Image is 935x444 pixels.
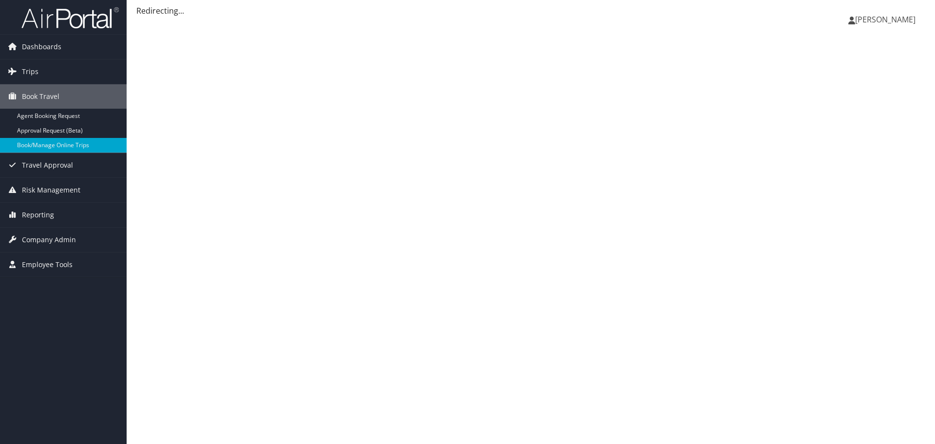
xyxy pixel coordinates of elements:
[22,228,76,252] span: Company Admin
[22,252,73,277] span: Employee Tools
[22,153,73,177] span: Travel Approval
[21,6,119,29] img: airportal-logo.png
[22,84,59,109] span: Book Travel
[22,178,80,202] span: Risk Management
[136,5,925,17] div: Redirecting...
[22,59,38,84] span: Trips
[855,14,916,25] span: [PERSON_NAME]
[848,5,925,34] a: [PERSON_NAME]
[22,35,61,59] span: Dashboards
[22,203,54,227] span: Reporting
